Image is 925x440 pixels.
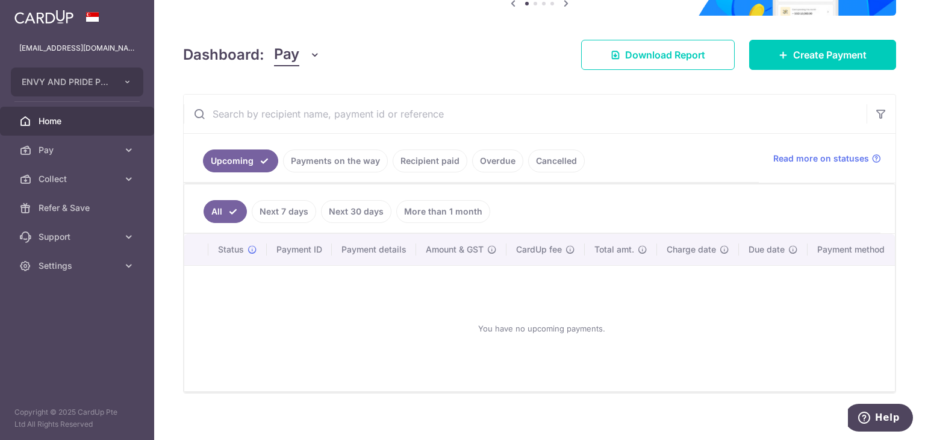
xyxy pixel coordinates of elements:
a: Cancelled [528,149,585,172]
span: Status [218,244,244,256]
button: ENVY AND PRIDE PTE. LTD. [11,68,143,96]
span: Due date [749,244,785,256]
h4: Dashboard: [183,44,264,66]
th: Payment method [808,234,899,265]
a: Upcoming [203,149,278,172]
a: Next 30 days [321,200,391,223]
span: Refer & Save [39,202,118,214]
span: ENVY AND PRIDE PTE. LTD. [22,76,111,88]
span: Create Payment [793,48,867,62]
span: Total amt. [594,244,634,256]
div: You have no upcoming payments. [199,275,885,382]
a: All [204,200,247,223]
th: Payment details [332,234,416,265]
a: Next 7 days [252,200,316,223]
input: Search by recipient name, payment id or reference [184,95,867,133]
span: Home [39,115,118,127]
iframe: Opens a widget where you can find more information [848,404,913,434]
button: Pay [274,43,320,66]
img: CardUp [14,10,73,24]
span: Download Report [625,48,705,62]
a: Create Payment [749,40,896,70]
span: Read more on statuses [773,152,869,165]
span: Support [39,231,118,243]
a: Overdue [472,149,523,172]
span: Amount & GST [426,244,484,256]
span: Collect [39,173,118,185]
span: Pay [39,144,118,156]
span: Pay [274,43,299,66]
span: Charge date [667,244,716,256]
a: More than 1 month [396,200,490,223]
th: Payment ID [267,234,332,265]
a: Read more on statuses [773,152,881,165]
p: [EMAIL_ADDRESS][DOMAIN_NAME] [19,42,135,54]
span: CardUp fee [516,244,562,256]
a: Recipient paid [393,149,467,172]
a: Download Report [581,40,735,70]
span: Settings [39,260,118,272]
a: Payments on the way [283,149,388,172]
